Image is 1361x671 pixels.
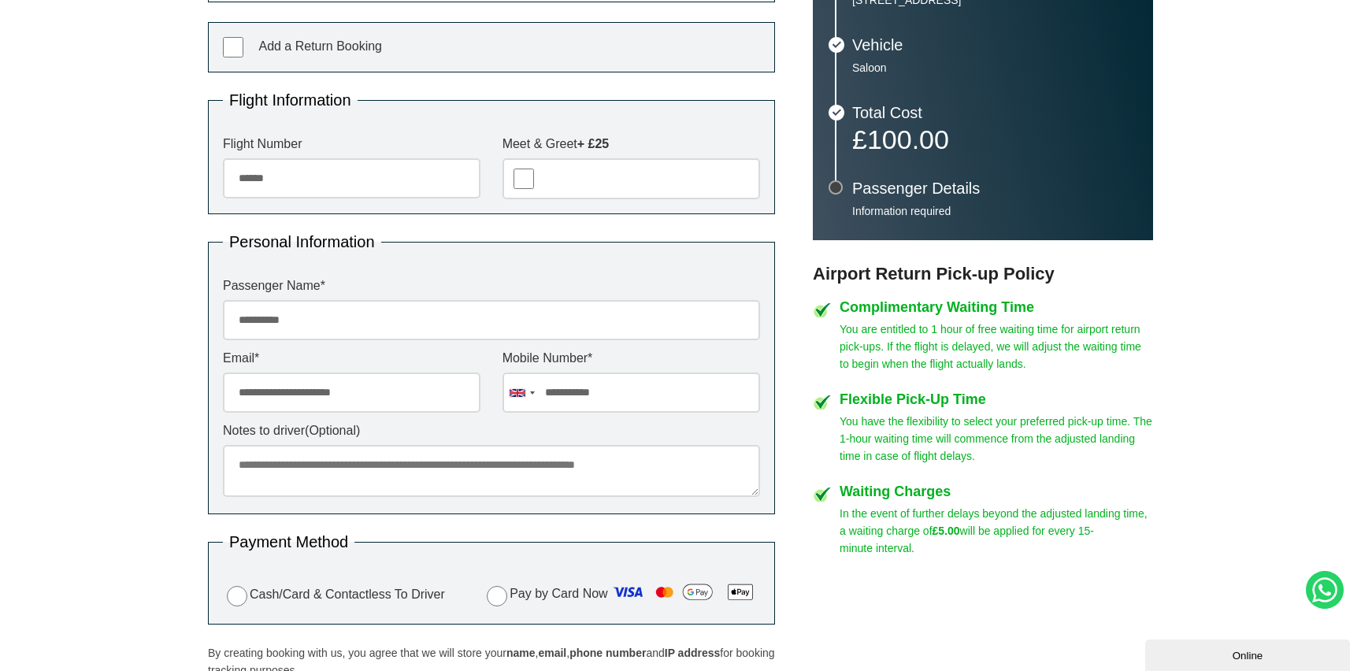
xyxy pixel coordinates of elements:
p: Saloon [852,61,1137,75]
strong: phone number [569,647,646,659]
span: (Optional) [305,424,360,437]
strong: £5.00 [933,525,960,537]
label: Mobile Number [502,352,760,365]
h3: Passenger Details [852,180,1137,196]
label: Meet & Greet [502,138,760,150]
input: Add a Return Booking [223,37,243,57]
span: 100.00 [867,124,949,154]
div: United Kingdom: +44 [503,373,540,412]
p: You are entitled to 1 hour of free waiting time for airport return pick-ups. If the flight is del... [840,321,1153,373]
strong: IP address [665,647,721,659]
legend: Flight Information [223,92,358,108]
h4: Complimentary Waiting Time [840,300,1153,314]
h4: Waiting Charges [840,484,1153,499]
p: Information required [852,204,1137,218]
strong: email [538,647,566,659]
legend: Personal Information [223,234,381,250]
p: In the event of further delays beyond the adjusted landing time, a waiting charge of will be appl... [840,505,1153,557]
label: Email [223,352,480,365]
strong: + £25 [577,137,609,150]
h3: Airport Return Pick-up Policy [813,264,1153,284]
input: Pay by Card Now [487,586,507,606]
label: Passenger Name [223,280,760,292]
h4: Flexible Pick-Up Time [840,392,1153,406]
span: Add a Return Booking [258,39,382,53]
h3: Total Cost [852,105,1137,120]
label: Notes to driver [223,424,760,437]
h3: Vehicle [852,37,1137,53]
p: You have the flexibility to select your preferred pick-up time. The 1-hour waiting time will comm... [840,413,1153,465]
strong: name [506,647,536,659]
label: Cash/Card & Contactless To Driver [223,584,445,606]
legend: Payment Method [223,534,354,550]
label: Flight Number [223,138,480,150]
input: Cash/Card & Contactless To Driver [227,586,247,606]
label: Pay by Card Now [483,580,760,610]
iframe: chat widget [1145,636,1353,671]
p: £ [852,128,1137,150]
